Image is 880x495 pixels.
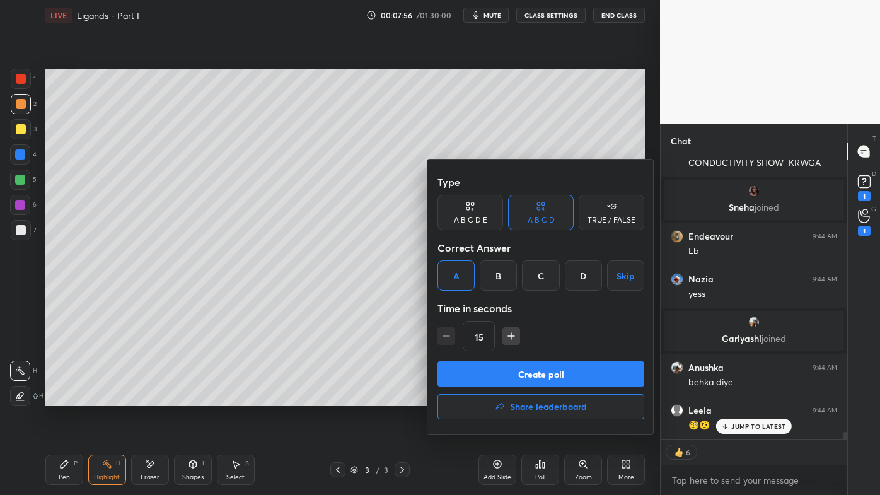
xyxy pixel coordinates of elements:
button: Share leaderboard [437,394,644,419]
div: Time in seconds [437,296,644,321]
button: Create poll [437,361,644,387]
div: B [480,260,517,291]
div: A B C D [528,216,555,224]
div: A B C D E [454,216,487,224]
div: Correct Answer [437,235,644,260]
button: Skip [607,260,644,291]
div: C [522,260,559,291]
div: Type [437,170,644,195]
div: A [437,260,475,291]
h4: Share leaderboard [510,402,587,411]
div: TRUE / FALSE [588,216,635,224]
div: D [565,260,602,291]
